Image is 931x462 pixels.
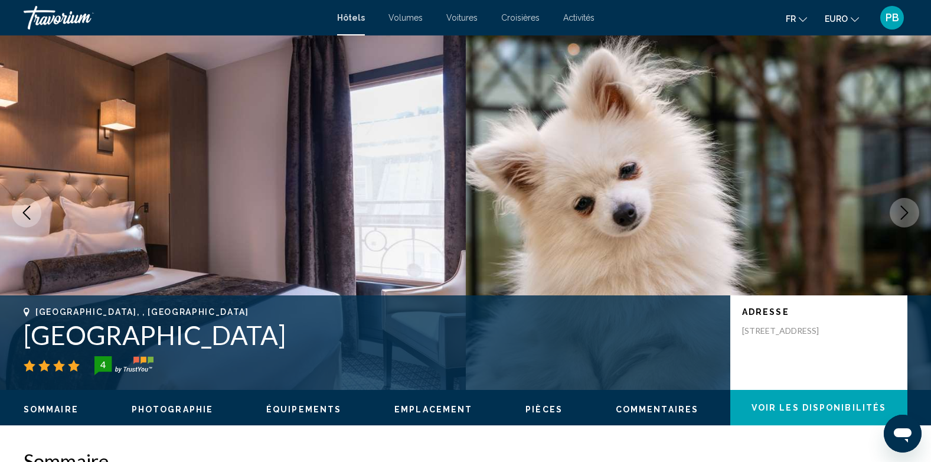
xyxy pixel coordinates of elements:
button: Photographie [132,404,213,415]
button: Image précédente [12,198,41,227]
span: PB [886,12,899,24]
a: Volumes [388,13,423,22]
button: Pièces [525,404,563,415]
span: EURO [825,14,848,24]
button: Changer de devise [825,10,859,27]
p: Adresse [742,307,896,317]
div: 4 [91,357,115,372]
button: Emplacement [394,404,472,415]
button: Changer la langue [786,10,807,27]
button: Image suivante [890,198,919,227]
span: Fr [786,14,796,24]
span: [GEOGRAPHIC_DATA], , [GEOGRAPHIC_DATA] [35,307,249,317]
span: Voir les disponibilités [752,404,886,413]
a: Voitures [446,13,478,22]
button: Sommaire [24,404,79,415]
a: Croisières [501,13,540,22]
a: Hôtels [337,13,365,22]
button: Menu utilisateur [877,5,907,30]
img: trustyou-badge-hor.svg [94,356,153,375]
a: Travorium [24,6,325,30]
button: Voir les disponibilités [730,390,907,425]
button: Commentaires [616,404,698,415]
button: Équipements [266,404,341,415]
h1: [GEOGRAPHIC_DATA] [24,320,718,350]
a: Activités [563,13,594,22]
iframe: Button to launch messaging window [884,415,922,453]
p: [STREET_ADDRESS] [742,326,837,336]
